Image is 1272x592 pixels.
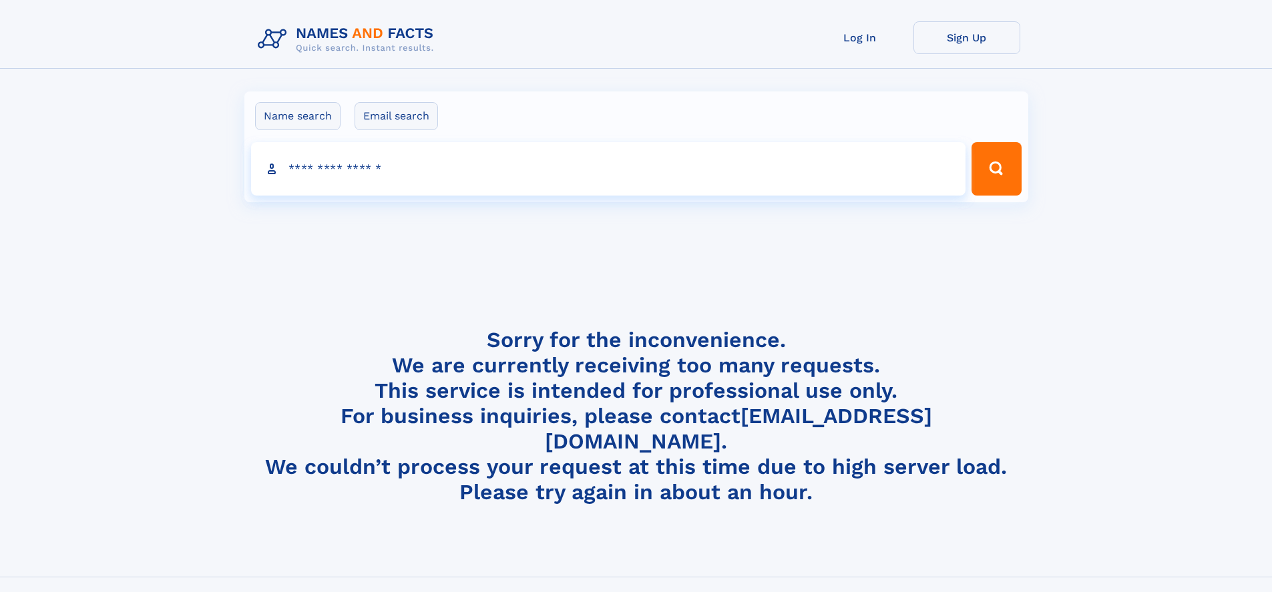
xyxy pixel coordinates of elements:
[545,403,932,454] a: [EMAIL_ADDRESS][DOMAIN_NAME]
[252,21,445,57] img: Logo Names and Facts
[913,21,1020,54] a: Sign Up
[255,102,341,130] label: Name search
[252,327,1020,505] h4: Sorry for the inconvenience. We are currently receiving too many requests. This service is intend...
[807,21,913,54] a: Log In
[251,142,966,196] input: search input
[972,142,1021,196] button: Search Button
[355,102,438,130] label: Email search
